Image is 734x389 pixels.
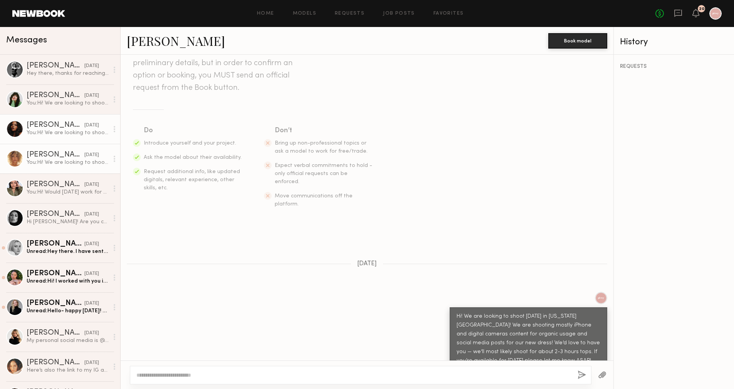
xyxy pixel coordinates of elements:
div: You: Hi! We are looking to shoot [DATE] in [US_STATE][GEOGRAPHIC_DATA]! We are shooting mostly iP... [27,129,109,136]
div: [PERSON_NAME] [27,151,84,159]
div: [PERSON_NAME] [27,181,84,189]
span: Messages [6,36,47,45]
div: You: Hi! We are looking to shoot [DATE] in [US_STATE][GEOGRAPHIC_DATA]! We are shooting mostly iP... [27,99,109,107]
span: Bring up non-professional topics or ask a model to work for free/trade. [275,141,368,154]
div: [PERSON_NAME] [27,121,84,129]
div: REQUESTS [620,64,728,69]
div: [PERSON_NAME] [27,270,84,278]
div: You: Hi! We are looking to shoot [DATE] in [US_STATE][GEOGRAPHIC_DATA]! We are shooting mostly iP... [27,159,109,166]
span: Request additional info, like updated digitals, relevant experience, other skills, etc. [144,169,240,190]
a: Models [293,11,316,16]
div: You: Hi! Would [DATE] work for you? [27,189,109,196]
button: Book model [548,33,607,49]
div: [PERSON_NAME] [27,300,84,307]
div: [PERSON_NAME] [27,210,84,218]
a: [PERSON_NAME] [127,32,225,49]
div: Unread: Hello- happy [DATE]! Following up to see if you are in need of any UGC content. Would lov... [27,307,109,315]
div: [PERSON_NAME] [27,329,84,337]
div: [PERSON_NAME] [27,240,84,248]
div: [DATE] [84,122,99,129]
div: History [620,38,728,47]
div: Hey there, thanks for reaching out - I would love to work together! What would the rate be for this? [27,70,109,77]
div: Here’s also the link to my IG and TikTok to make it easier :) [URL][DOMAIN_NAME] [URL][DOMAIN_NAME] [27,367,109,374]
div: [DATE] [84,270,99,278]
div: [DATE] [84,152,99,159]
div: [PERSON_NAME] [27,92,84,99]
div: [PERSON_NAME] [27,62,84,70]
a: Requests [335,11,364,16]
div: Unread: Hi! I worked with you in August and I sent emails to [PERSON_NAME] with an invoice becaus... [27,278,109,285]
header: Keep direct messages professional and related only to paid job opportunities. Messaging is great ... [133,20,295,94]
a: Home [257,11,274,16]
span: [DATE] [357,261,377,267]
div: [DATE] [84,62,99,70]
div: Hi [PERSON_NAME]! Are you currently casting for upcoming shoots? [27,218,109,226]
span: Ask the model about their availability. [144,155,242,160]
span: Move communications off the platform. [275,194,353,207]
div: [DATE] [84,241,99,248]
span: Introduce yourself and your project. [144,141,236,146]
a: Book model [548,37,607,44]
div: [DATE] [84,92,99,99]
div: [DATE] [84,330,99,337]
div: [DATE] [84,359,99,367]
a: Job Posts [383,11,415,16]
a: Favorites [433,11,464,16]
div: Unread: Hey there. I have sent you guys two emails in regard to payment from my August social sho... [27,248,109,255]
div: [DATE] [84,211,99,218]
div: [DATE] [84,300,99,307]
div: [PERSON_NAME] [27,359,84,367]
div: Don’t [275,125,373,136]
div: Do [144,125,242,136]
div: 20 [699,7,704,11]
div: My personal social media is @[PERSON_NAME] on IG and Tik Tok [27,337,109,344]
span: Expect verbal commitments to hold - only official requests can be enforced. [275,163,372,184]
div: [DATE] [84,181,99,189]
div: Hi! We are looking to shoot [DATE] in [US_STATE][GEOGRAPHIC_DATA]! We are shooting mostly iPhone ... [457,312,600,365]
